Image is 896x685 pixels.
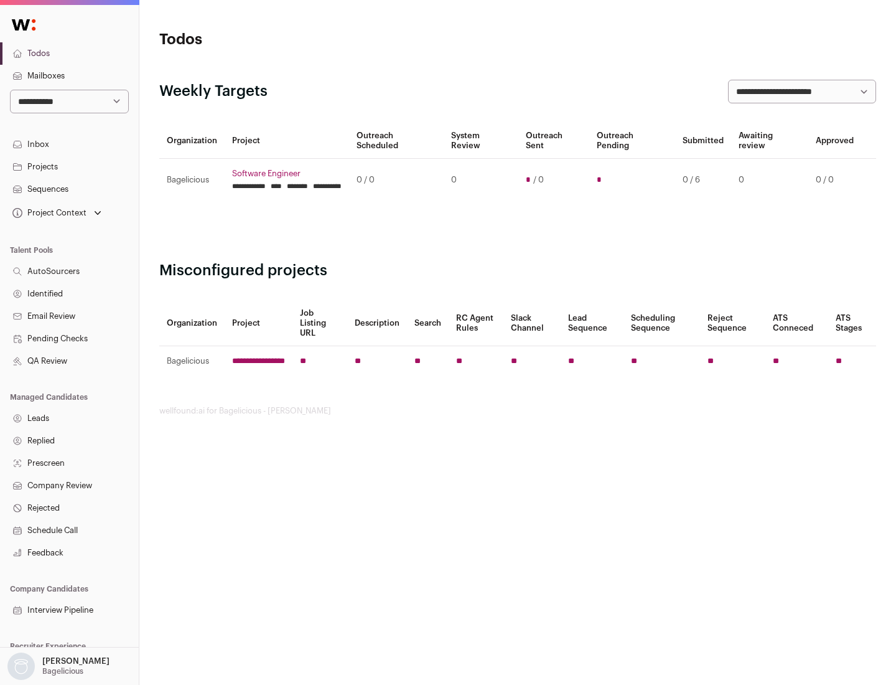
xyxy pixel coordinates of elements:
[623,301,700,346] th: Scheduling Sequence
[7,653,35,680] img: nopic.png
[675,159,731,202] td: 0 / 6
[292,301,347,346] th: Job Listing URL
[5,653,112,680] button: Open dropdown
[159,123,225,159] th: Organization
[159,301,225,346] th: Organization
[347,301,407,346] th: Description
[503,301,561,346] th: Slack Channel
[731,123,808,159] th: Awaiting review
[10,208,86,218] div: Project Context
[765,301,828,346] th: ATS Conneced
[449,301,503,346] th: RC Agent Rules
[159,406,876,416] footer: wellfound:ai for Bagelicious - [PERSON_NAME]
[808,159,861,202] td: 0 / 0
[589,123,674,159] th: Outreach Pending
[700,301,766,346] th: Reject Sequence
[225,301,292,346] th: Project
[10,204,104,222] button: Open dropdown
[5,12,42,37] img: Wellfound
[42,656,110,666] p: [PERSON_NAME]
[808,123,861,159] th: Approved
[159,30,398,50] h1: Todos
[518,123,590,159] th: Outreach Sent
[731,159,808,202] td: 0
[349,123,444,159] th: Outreach Scheduled
[533,175,544,185] span: / 0
[444,159,518,202] td: 0
[159,82,268,102] h2: Weekly Targets
[159,261,876,281] h2: Misconfigured projects
[828,301,876,346] th: ATS Stages
[407,301,449,346] th: Search
[444,123,518,159] th: System Review
[232,169,342,179] a: Software Engineer
[675,123,731,159] th: Submitted
[159,346,225,377] td: Bagelicious
[159,159,225,202] td: Bagelicious
[42,666,83,676] p: Bagelicious
[561,301,623,346] th: Lead Sequence
[349,159,444,202] td: 0 / 0
[225,123,349,159] th: Project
